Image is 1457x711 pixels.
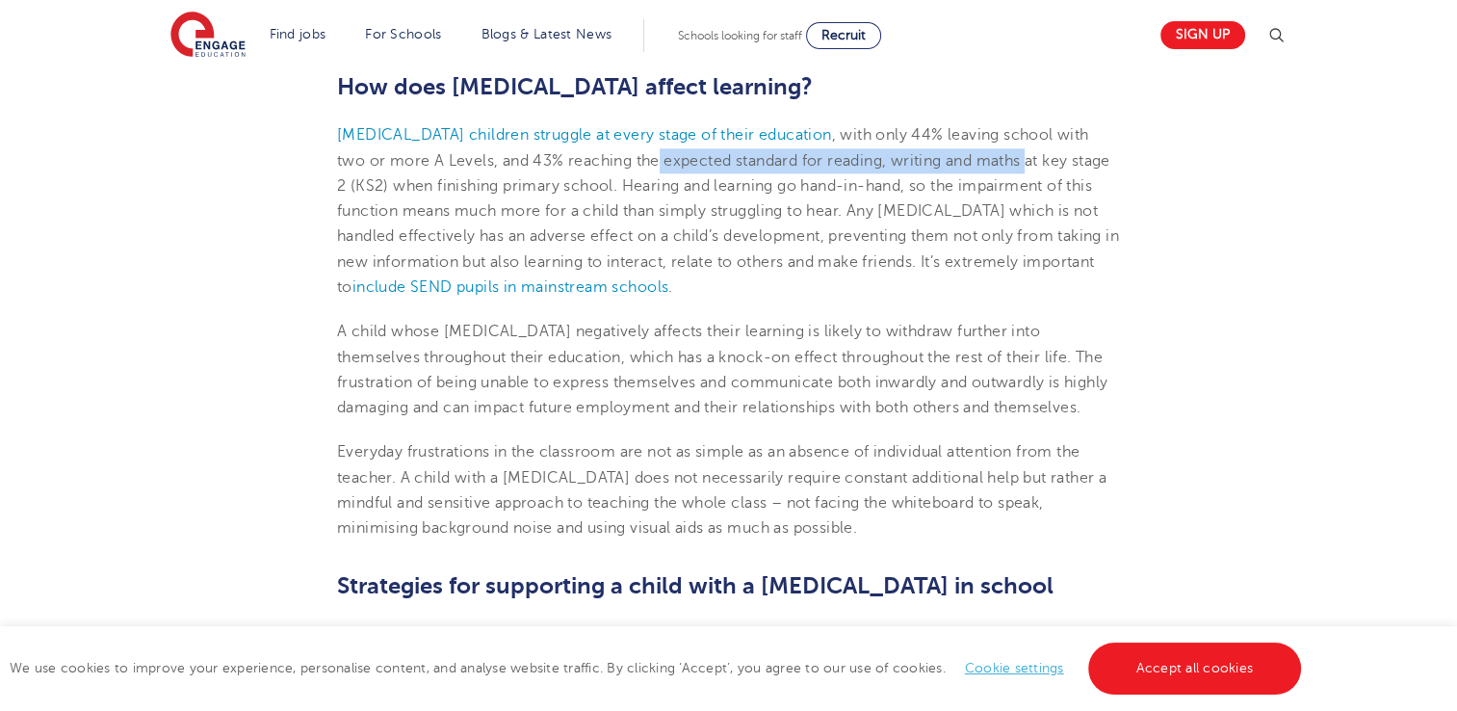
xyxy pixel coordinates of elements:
span: We use cookies to improve your experience, personalise content, and analyse website traffic. By c... [10,661,1306,675]
img: Engage Education [170,12,246,60]
a: Recruit [806,22,881,49]
a: Accept all cookies [1088,643,1302,695]
a: Sign up [1160,21,1245,49]
a: Cookie settings [965,661,1064,675]
span: Everyday frustrations in the classroom are not as simple as an absence of individual attention fr... [337,443,1106,537]
span: How does [MEDICAL_DATA] affect learning? [337,73,813,100]
a: include SEND pupils in mainstream schools [352,278,668,296]
span: Strategies for supporting a child with a [MEDICAL_DATA] in school [337,572,1054,599]
span: , with only 44% leaving school with two or more A Levels, and 43% reaching the expected standard ... [337,126,1119,296]
span: Recruit [821,28,866,42]
a: Find jobs [270,27,326,41]
span: A child whose [MEDICAL_DATA] negatively affects their learning is likely to withdraw further into... [337,323,1107,416]
span: Schools looking for staff [678,29,802,42]
a: [MEDICAL_DATA] children struggle at every stage of their education [337,126,831,144]
a: For Schools [365,27,441,41]
a: Blogs & Latest News [481,27,612,41]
